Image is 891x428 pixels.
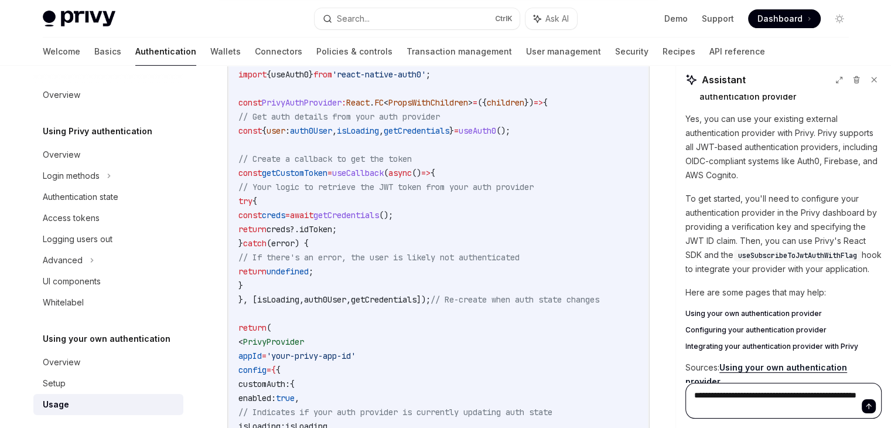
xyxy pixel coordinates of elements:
span: < [238,337,243,347]
span: Configuring your authentication provider [685,325,827,335]
span: customAuth: [238,379,290,389]
p: Yes, you can use your existing external authentication provider with Privy. Privy supports all JW... [685,112,882,182]
span: useSubscribeToJwtAuthWithFlag [738,251,857,260]
span: PrivyProvider [243,337,304,347]
a: Overview [33,84,183,106]
a: Logging users out [33,229,183,250]
span: = [267,365,271,375]
span: useAuth0 [459,125,496,136]
span: { [267,69,271,80]
a: Welcome [43,38,80,66]
p: Here are some pages that may help: [685,286,882,300]
a: Configuring your authentication provider [685,325,882,335]
span: return [238,266,267,277]
a: Setup [33,373,183,394]
span: ; [309,266,313,277]
span: Assistant [702,73,746,87]
button: Search...CtrlK [315,8,520,29]
div: Overview [43,148,80,162]
a: Authentication [135,38,196,66]
span: }, [ [238,294,257,305]
div: Login methods [43,169,100,183]
span: { [543,97,548,108]
span: , [332,125,337,136]
span: () [412,168,421,178]
span: children [487,97,524,108]
div: Search... [337,12,370,26]
a: Transaction management [407,38,512,66]
a: Recipes [663,38,695,66]
button: Send message [862,399,876,413]
span: = [285,210,290,220]
span: PropsWithChildren [388,97,468,108]
div: Overview [43,88,80,102]
span: getCredentials [384,125,449,136]
span: => [534,97,543,108]
span: > [468,97,473,108]
span: idToken [299,224,332,235]
span: useAuth0 [271,69,309,80]
span: ({ [477,97,487,108]
span: auth0User [290,125,332,136]
span: await [290,210,313,220]
a: User management [526,38,601,66]
span: try [238,196,252,206]
span: return [238,322,267,333]
a: Overview [33,352,183,373]
span: = [454,125,459,136]
span: const [238,97,262,108]
span: user [267,125,285,136]
span: // If there's an error, the user is likely not authenticated [238,252,520,263]
span: isLoading [337,125,379,136]
span: PrivyAuthProvider [262,97,342,108]
div: Usage [43,398,69,412]
span: (); [379,210,393,220]
span: ; [426,69,431,80]
a: UI components [33,271,183,292]
span: return [238,224,267,235]
span: // Re-create when auth state changes [431,294,599,305]
span: { [290,379,295,389]
div: Advanced [43,253,83,267]
div: Authentication state [43,190,118,204]
div: Whitelabel [43,295,84,310]
span: } [309,69,313,80]
span: => [421,168,431,178]
a: Policies & controls [316,38,392,66]
a: Wallets [210,38,241,66]
span: { [271,365,276,375]
span: useCallback [332,168,384,178]
span: } [449,125,454,136]
span: , [379,125,384,136]
a: Access tokens [33,208,183,229]
span: getCredentials [313,210,379,220]
div: Overview [43,355,80,369]
span: Integrating your authentication provider with Privy [685,342,858,351]
span: true [276,393,295,403]
a: Dashboard [748,9,821,28]
span: from [313,69,332,80]
span: // Get auth details from your auth provider [238,111,440,122]
span: const [238,125,262,136]
span: = [262,351,267,361]
div: Setup [43,376,66,390]
span: getCredentials [351,294,417,305]
span: creds [267,224,290,235]
span: 'react-native-auth0' [332,69,426,80]
span: // Indicates if your auth provider is currently updating auth state [238,407,552,417]
span: ?. [290,224,299,235]
span: = [327,168,332,178]
a: Using your own authentication provider [685,362,847,387]
span: , [295,393,299,403]
a: API reference [709,38,765,66]
span: async [388,168,412,178]
span: } [238,238,243,249]
a: Authentication state [33,186,183,208]
span: // Your logic to retrieve the JWT token from your auth provider [238,182,534,192]
span: React [346,97,370,108]
span: { [431,168,435,178]
div: UI components [43,274,101,288]
button: Ask AI [525,8,577,29]
div: Access tokens [43,211,100,225]
span: { [252,196,257,206]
